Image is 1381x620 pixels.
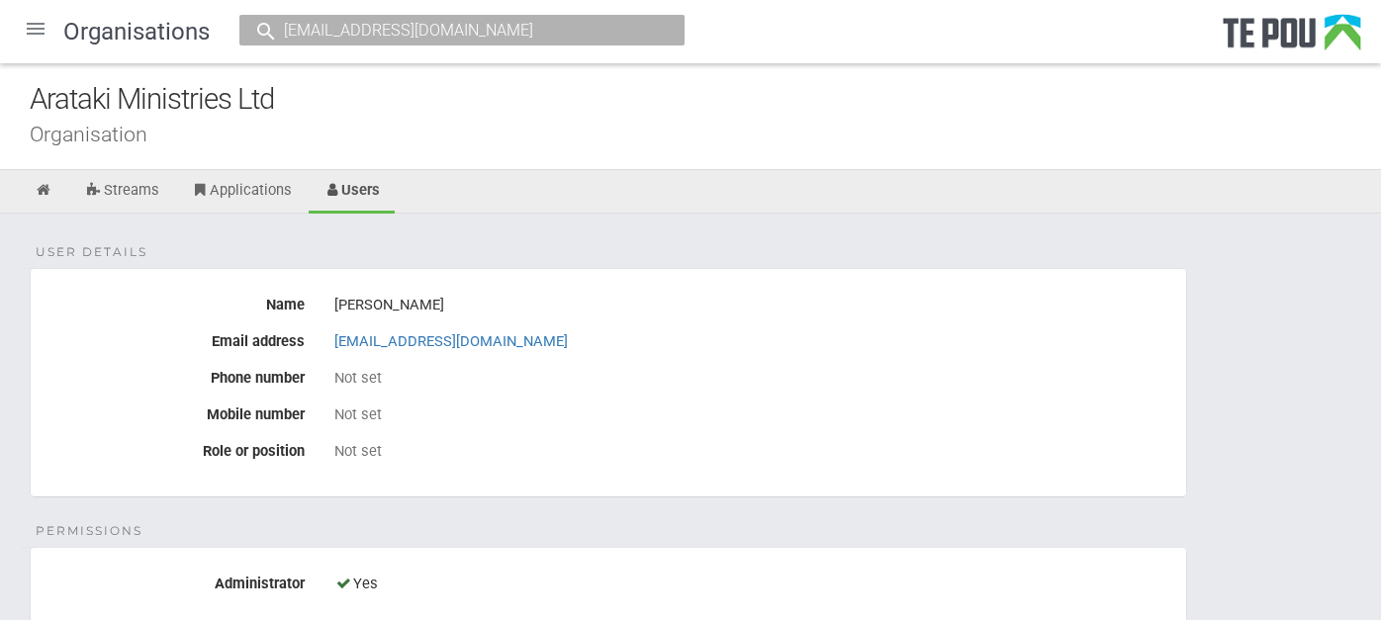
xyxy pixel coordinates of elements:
span: User details [36,243,147,261]
div: Arataki Ministries Ltd [30,78,1381,121]
div: Not set [334,405,1171,423]
a: Streams [70,170,174,214]
label: Administrator [31,568,320,592]
a: Users [309,170,396,214]
div: Not set [334,442,1171,460]
input: Search [278,20,626,41]
a: Applications [176,170,307,214]
label: Role or position [31,435,320,460]
div: Yes [334,568,1171,601]
label: Mobile number [31,399,320,423]
div: [PERSON_NAME] [334,289,1171,322]
a: [EMAIL_ADDRESS][DOMAIN_NAME] [334,332,568,350]
div: Not set [334,369,1171,387]
span: Permissions [36,522,142,540]
label: Email address [31,325,320,350]
div: Organisation [30,124,1381,144]
label: Name [31,289,320,313]
label: Phone number [31,362,320,387]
